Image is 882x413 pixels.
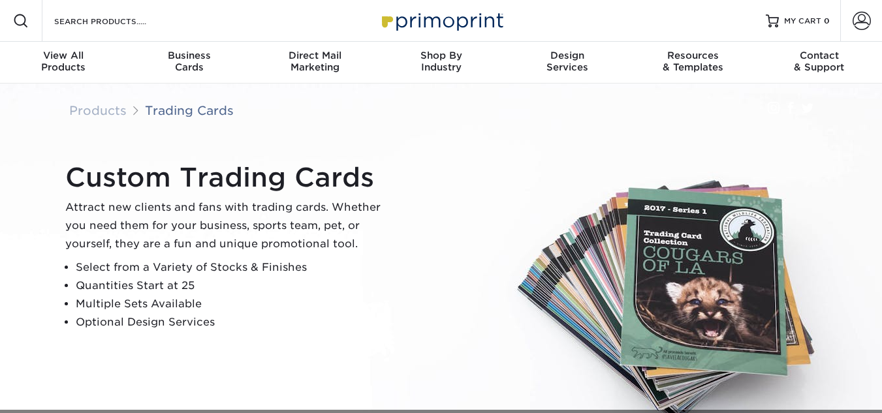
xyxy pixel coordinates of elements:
a: Resources& Templates [630,42,756,84]
input: SEARCH PRODUCTS..... [53,13,180,29]
span: Direct Mail [252,50,378,61]
a: Contact& Support [756,42,882,84]
img: Primoprint [376,7,507,35]
div: & Templates [630,50,756,73]
span: 0 [824,16,830,25]
a: DesignServices [504,42,630,84]
a: BusinessCards [126,42,252,84]
span: Business [126,50,252,61]
span: Resources [630,50,756,61]
span: Shop By [378,50,504,61]
div: Cards [126,50,252,73]
h1: Custom Trading Cards [65,162,392,193]
div: Marketing [252,50,378,73]
span: MY CART [784,16,821,27]
a: Trading Cards [145,103,234,117]
li: Quantities Start at 25 [76,277,392,295]
div: Industry [378,50,504,73]
a: Direct MailMarketing [252,42,378,84]
span: Contact [756,50,882,61]
div: & Support [756,50,882,73]
a: Products [69,103,127,117]
a: Shop ByIndustry [378,42,504,84]
li: Optional Design Services [76,313,392,331]
span: Design [504,50,630,61]
div: Services [504,50,630,73]
li: Select from a Variety of Stocks & Finishes [76,258,392,277]
p: Attract new clients and fans with trading cards. Whether you need them for your business, sports ... [65,198,392,253]
li: Multiple Sets Available [76,295,392,313]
